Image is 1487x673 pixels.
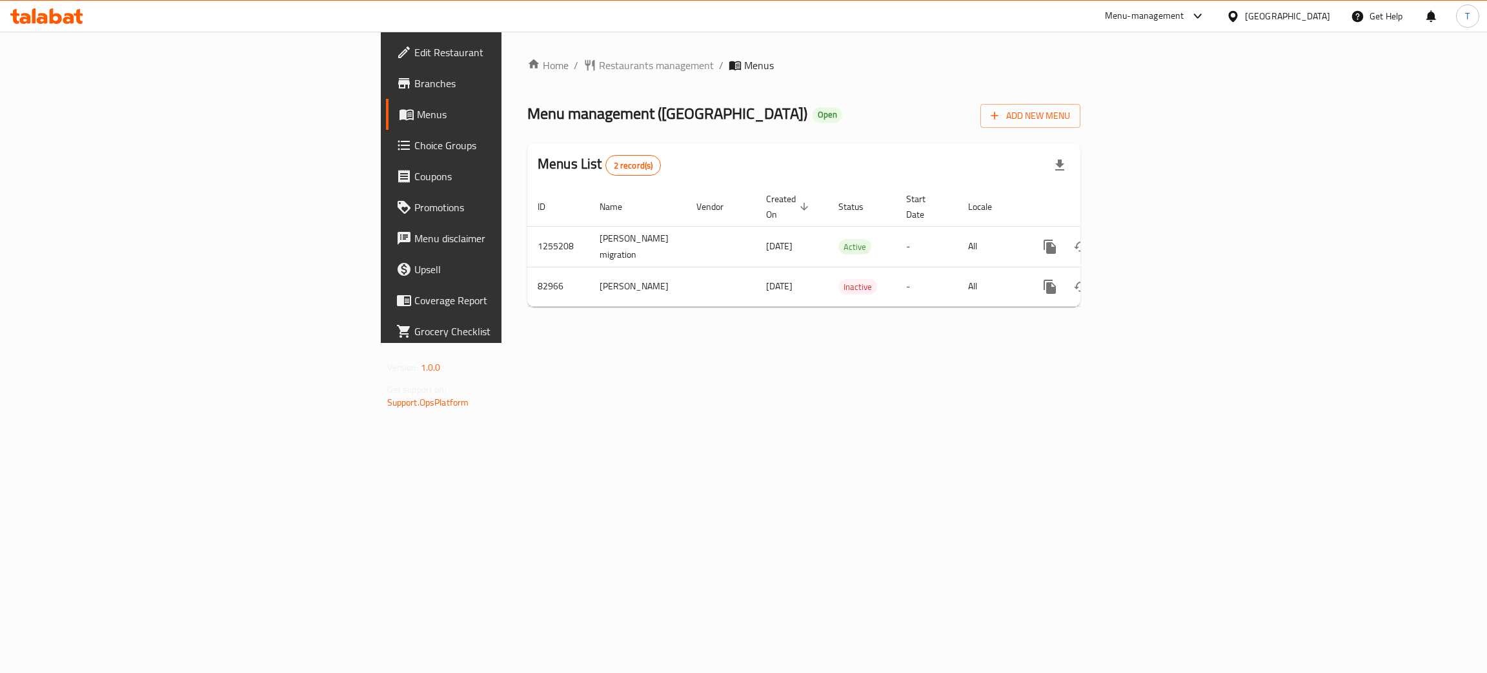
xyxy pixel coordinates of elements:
span: Inactive [838,280,877,295]
button: Change Status [1066,231,1097,262]
span: Status [838,199,880,214]
span: Locale [968,199,1009,214]
span: Open [813,109,842,120]
div: Total records count [605,155,662,176]
span: [DATE] [766,238,793,254]
td: - [896,267,958,306]
h2: Menus List [538,154,661,176]
a: Menus [386,99,629,130]
span: Vendor [696,199,740,214]
a: Coverage Report [386,285,629,316]
th: Actions [1024,187,1169,227]
div: Inactive [838,279,877,295]
a: Support.OpsPlatform [387,394,469,411]
div: Open [813,107,842,123]
a: Promotions [386,192,629,223]
span: Branches [414,76,619,91]
a: Choice Groups [386,130,629,161]
div: Export file [1044,150,1075,181]
span: Menu management ( [GEOGRAPHIC_DATA] ) [527,99,807,128]
span: 2 record(s) [606,160,661,172]
span: Version: [387,359,419,376]
td: All [958,267,1024,306]
span: 1.0.0 [421,359,441,376]
button: more [1035,271,1066,302]
span: Restaurants management [599,57,714,73]
li: / [719,57,723,73]
div: Menu-management [1105,8,1184,24]
span: Get support on: [387,381,447,398]
span: Start Date [906,191,942,222]
td: - [896,226,958,267]
span: Created On [766,191,813,222]
span: Add New Menu [991,108,1070,124]
a: Edit Restaurant [386,37,629,68]
span: Name [600,199,639,214]
button: Change Status [1066,271,1097,302]
span: Menus [744,57,774,73]
td: [PERSON_NAME] [589,267,686,306]
span: Promotions [414,200,619,215]
span: Active [838,240,871,254]
span: Choice Groups [414,138,619,153]
span: T [1465,9,1470,23]
table: enhanced table [527,187,1169,307]
button: Add New Menu [980,104,1080,128]
a: Menu disclaimer [386,223,629,254]
span: [DATE] [766,278,793,295]
nav: breadcrumb [527,57,1080,73]
a: Coupons [386,161,629,192]
a: Branches [386,68,629,99]
span: Menus [417,107,619,122]
span: Upsell [414,262,619,277]
td: [PERSON_NAME] migration [589,226,686,267]
span: Coupons [414,169,619,184]
span: Coverage Report [414,293,619,308]
a: Grocery Checklist [386,316,629,347]
a: Upsell [386,254,629,285]
div: [GEOGRAPHIC_DATA] [1245,9,1330,23]
span: Grocery Checklist [414,324,619,339]
span: Edit Restaurant [414,45,619,60]
a: Restaurants management [583,57,714,73]
span: Menu disclaimer [414,231,619,246]
td: All [958,226,1024,267]
span: ID [538,199,562,214]
button: more [1035,231,1066,262]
